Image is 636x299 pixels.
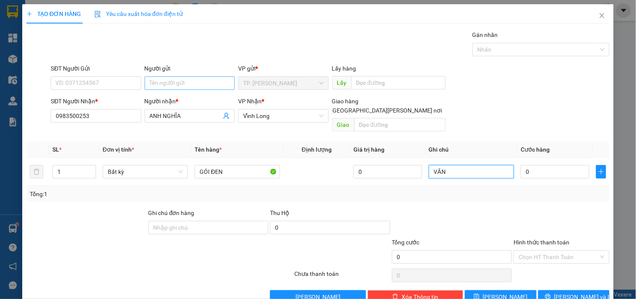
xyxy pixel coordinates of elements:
[195,146,222,153] span: Tên hàng
[80,27,147,39] div: 0948009087
[51,64,141,73] div: SĐT Người Gửi
[599,12,605,19] span: close
[596,165,606,178] button: plus
[6,52,75,63] div: 30.000
[108,165,183,178] span: Bất kỳ
[7,8,20,17] span: Gửi:
[7,27,74,47] div: BÁN LẺ KHÔNG GIAO HÓA ĐƠN
[514,239,569,246] label: Hình thức thanh toán
[328,106,446,115] span: [GEOGRAPHIC_DATA][PERSON_NAME] nơi
[145,64,235,73] div: Người gửi
[332,118,354,131] span: Giao
[472,31,498,38] label: Gán nhãn
[30,189,246,199] div: Tổng: 1
[597,168,606,175] span: plus
[148,221,269,234] input: Ghi chú đơn hàng
[145,97,235,106] div: Người nhận
[351,76,446,89] input: Dọc đường
[426,142,517,158] th: Ghi chú
[94,10,183,17] span: Yêu cầu xuất hóa đơn điện tử
[238,98,262,105] span: VP Nhận
[195,165,280,178] input: VD: Bàn, Ghế
[80,8,100,17] span: Nhận:
[392,239,420,246] span: Tổng cước
[353,146,384,153] span: Giá trị hàng
[51,97,141,106] div: SĐT Người Nhận
[80,7,147,17] div: Vĩnh Long
[238,64,328,73] div: VP gửi
[590,4,614,28] button: Close
[332,65,356,72] span: Lấy hàng
[332,98,359,105] span: Giao hàng
[243,110,323,122] span: Vĩnh Long
[103,146,134,153] span: Đơn vị tính
[332,76,351,89] span: Lấy
[354,118,446,131] input: Dọc đường
[26,11,32,17] span: plus
[521,146,550,153] span: Cước hàng
[223,113,230,119] span: user-add
[52,146,59,153] span: SL
[6,53,33,62] span: Thu rồi :
[148,210,195,216] label: Ghi chú đơn hàng
[30,165,43,178] button: delete
[80,17,147,27] div: [PERSON_NAME]
[302,146,332,153] span: Định lượng
[7,7,74,27] div: TP. [PERSON_NAME]
[243,77,323,89] span: TP. Hồ Chí Minh
[429,165,514,178] input: Ghi Chú
[26,10,81,17] span: TẠO ĐƠN HÀNG
[293,269,391,284] div: Chưa thanh toán
[94,11,101,18] img: icon
[270,210,289,216] span: Thu Hộ
[353,165,422,178] input: 0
